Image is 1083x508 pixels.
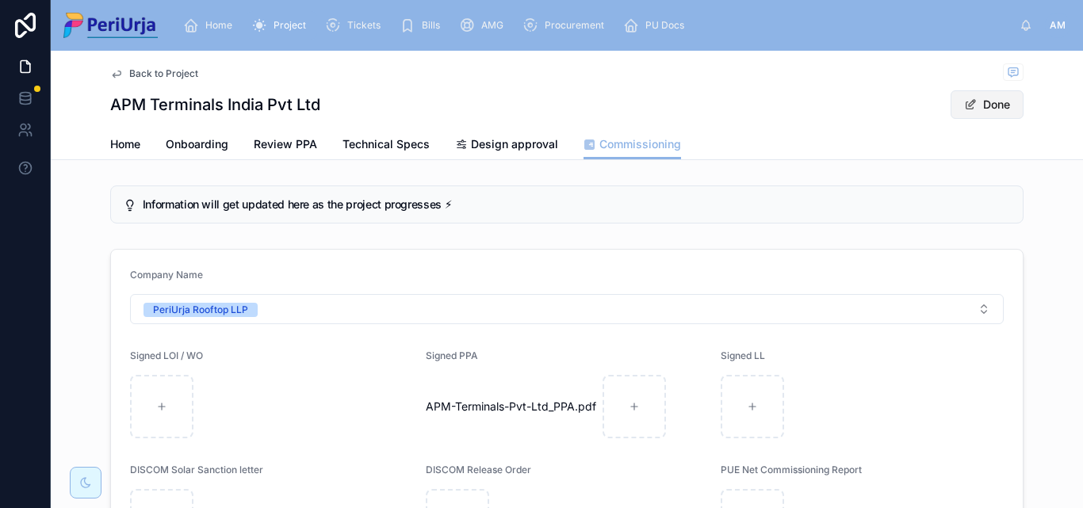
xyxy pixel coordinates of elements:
[721,464,862,476] span: PUE Net Commissioning Report
[575,399,596,414] span: .pdf
[130,464,263,476] span: DISCOM Solar Sanction letter
[110,130,140,162] a: Home
[471,136,558,152] span: Design approval
[320,11,392,40] a: Tickets
[129,67,198,80] span: Back to Project
[247,11,317,40] a: Project
[343,130,430,162] a: Technical Specs
[153,303,248,317] div: PeriUrja Rooftop LLP
[584,130,681,160] a: Commissioning
[455,130,558,162] a: Design approval
[170,8,1020,43] div: scrollable content
[395,11,451,40] a: Bills
[130,269,203,281] span: Company Name
[143,199,1010,210] h5: Information will get updated here as the project progresses ⚡
[951,90,1024,119] button: Done
[254,130,317,162] a: Review PPA
[1050,19,1066,32] span: AM
[545,19,604,32] span: Procurement
[178,11,243,40] a: Home
[254,136,317,152] span: Review PPA
[110,67,198,80] a: Back to Project
[274,19,306,32] span: Project
[426,349,478,361] span: Signed PPA
[343,136,430,152] span: Technical Specs
[205,19,232,32] span: Home
[110,94,320,116] h1: APM Terminals India Pvt Ltd
[426,464,531,476] span: DISCOM Release Order
[110,136,140,152] span: Home
[422,19,440,32] span: Bills
[130,349,203,361] span: Signed LOI / WO
[454,11,515,40] a: AMG
[63,13,158,38] img: App logo
[347,19,381,32] span: Tickets
[518,11,615,40] a: Procurement
[645,19,684,32] span: PU Docs
[721,349,765,361] span: Signed LL
[618,11,695,40] a: PU Docs
[166,130,228,162] a: Onboarding
[599,136,681,152] span: Commissioning
[481,19,503,32] span: AMG
[166,136,228,152] span: Onboarding
[130,294,1004,324] button: Select Button
[426,399,575,414] span: APM-Terminals-Pvt-Ltd_PPA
